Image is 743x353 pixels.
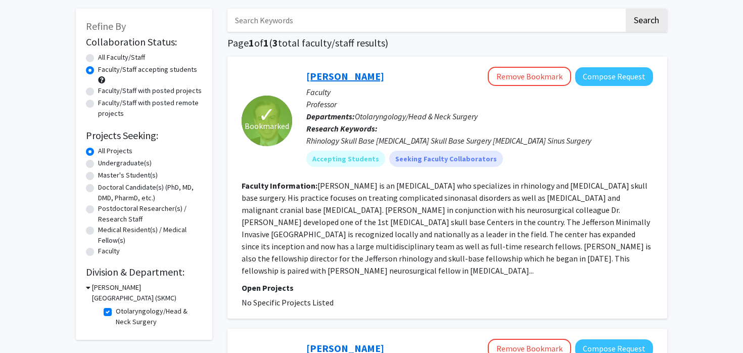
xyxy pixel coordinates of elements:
label: Otolaryngology/Head & Neck Surgery [116,306,200,327]
span: Bookmarked [245,120,289,132]
span: Refine By [86,20,126,32]
h2: Collaboration Status: [86,36,202,48]
mat-chip: Accepting Students [306,151,385,167]
p: Professor [306,98,653,110]
label: Medical Resident(s) / Medical Fellow(s) [98,225,202,246]
label: Faculty/Staff with posted remote projects [98,98,202,119]
label: All Faculty/Staff [98,52,145,63]
span: 1 [263,36,269,49]
label: Postdoctoral Researcher(s) / Research Staff [98,203,202,225]
span: Otolaryngology/Head & Neck Surgery [355,111,478,121]
label: All Projects [98,146,132,156]
h2: Division & Department: [86,266,202,278]
label: Faculty [98,246,120,256]
button: Compose Request to Marc Rosen [575,67,653,86]
button: Remove Bookmark [488,67,571,86]
span: 3 [272,36,278,49]
label: Faculty/Staff accepting students [98,64,197,75]
p: Faculty [306,86,653,98]
b: Research Keywords: [306,123,378,134]
h3: [PERSON_NAME][GEOGRAPHIC_DATA] (SKMC) [92,282,202,303]
div: Rhinology Skull Base [MEDICAL_DATA] Skull Base Surgery [MEDICAL_DATA] Sinus Surgery [306,135,653,147]
h2: Projects Seeking: [86,129,202,142]
b: Faculty Information: [242,181,317,191]
iframe: Chat [8,307,43,345]
span: No Specific Projects Listed [242,297,334,307]
fg-read-more: [PERSON_NAME] is an [MEDICAL_DATA] who specializes in rhinology and [MEDICAL_DATA] skull base sur... [242,181,651,276]
button: Search [626,9,667,32]
mat-chip: Seeking Faculty Collaborators [389,151,503,167]
span: 1 [249,36,254,49]
label: Undergraduate(s) [98,158,152,168]
h1: Page of ( total faculty/staff results) [227,37,667,49]
span: ✓ [258,110,275,120]
input: Search Keywords [227,9,624,32]
b: Departments: [306,111,355,121]
label: Doctoral Candidate(s) (PhD, MD, DMD, PharmD, etc.) [98,182,202,203]
label: Faculty/Staff with posted projects [98,85,202,96]
p: Open Projects [242,282,653,294]
label: Master's Student(s) [98,170,158,181]
a: [PERSON_NAME] [306,70,384,82]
